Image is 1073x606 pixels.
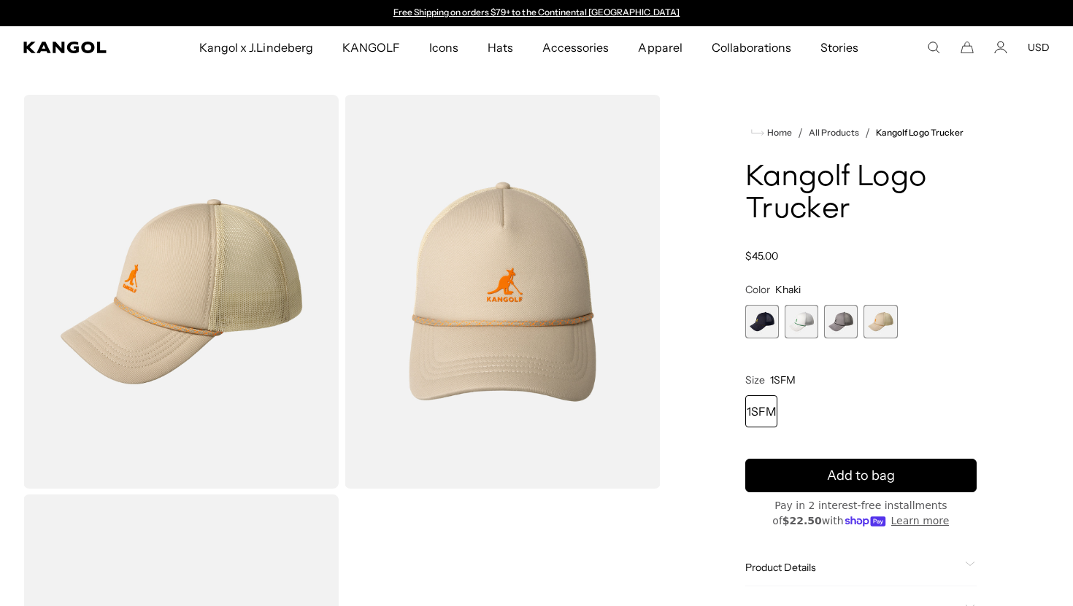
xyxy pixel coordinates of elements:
a: Free Shipping on orders $79+ to the Continental [GEOGRAPHIC_DATA] [393,7,680,18]
span: Collaborations [712,26,791,69]
a: Kangol [23,42,131,53]
div: Announcement [386,7,687,19]
a: All Products [809,128,859,138]
a: KANGOLF [328,26,415,69]
a: Kangolf Logo Trucker [876,128,964,138]
summary: Search here [927,41,940,54]
label: White [785,305,818,338]
a: Apparel [623,26,696,69]
li: / [792,124,803,141]
span: Khaki [775,283,801,296]
span: Stories [820,26,858,69]
a: Hats [473,26,528,69]
span: 1SFM [770,373,796,386]
h1: Kangolf Logo Trucker [745,162,977,226]
div: 1SFM [745,395,777,427]
span: $45.00 [745,249,778,263]
span: Add to bag [827,466,895,486]
a: Collaborations [697,26,806,69]
span: Accessories [542,26,609,69]
span: Kangol x J.Lindeberg [199,26,313,69]
button: USD [1028,41,1050,54]
a: Accessories [528,26,623,69]
div: 3 of 4 [824,305,858,338]
img: color-khaki [23,95,339,489]
a: Kangol x J.Lindeberg [185,26,328,69]
button: Cart [961,41,974,54]
div: 2 of 4 [785,305,818,338]
div: 1 of 4 [745,305,779,338]
span: KANGOLF [342,26,400,69]
a: Home [751,126,792,139]
slideshow-component: Announcement bar [386,7,687,19]
nav: breadcrumbs [745,124,977,141]
div: 4 of 4 [864,305,897,338]
li: / [859,124,870,141]
span: Size [745,373,765,386]
a: Account [994,41,1007,54]
span: Home [764,128,792,138]
span: Hats [488,26,513,69]
label: Grey [824,305,858,338]
span: Product Details [745,561,959,574]
label: Navy [745,305,779,338]
div: 1 of 2 [386,7,687,19]
button: Add to bag [745,459,977,492]
img: color-khaki [345,95,660,489]
label: Khaki [864,305,897,338]
a: Icons [415,26,473,69]
span: Apparel [638,26,682,69]
span: Icons [429,26,458,69]
span: Color [745,283,770,296]
a: Stories [806,26,873,69]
